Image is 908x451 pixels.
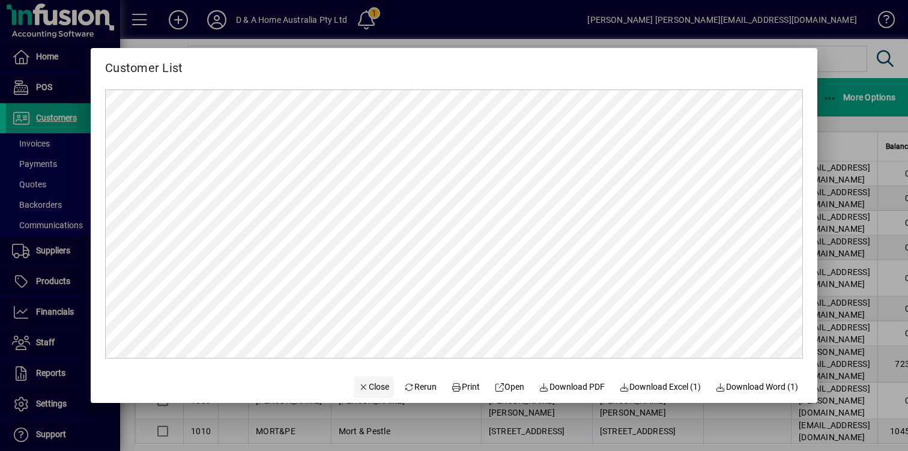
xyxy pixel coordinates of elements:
[715,381,798,393] span: Download Word (1)
[539,381,605,393] span: Download PDF
[359,381,390,393] span: Close
[619,381,701,393] span: Download Excel (1)
[354,377,395,398] button: Close
[451,381,480,393] span: Print
[446,377,485,398] button: Print
[614,377,706,398] button: Download Excel (1)
[91,48,197,77] h2: Customer List
[710,377,803,398] button: Download Word (1)
[534,377,610,398] a: Download PDF
[494,381,525,393] span: Open
[489,377,530,398] a: Open
[404,381,437,393] span: Rerun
